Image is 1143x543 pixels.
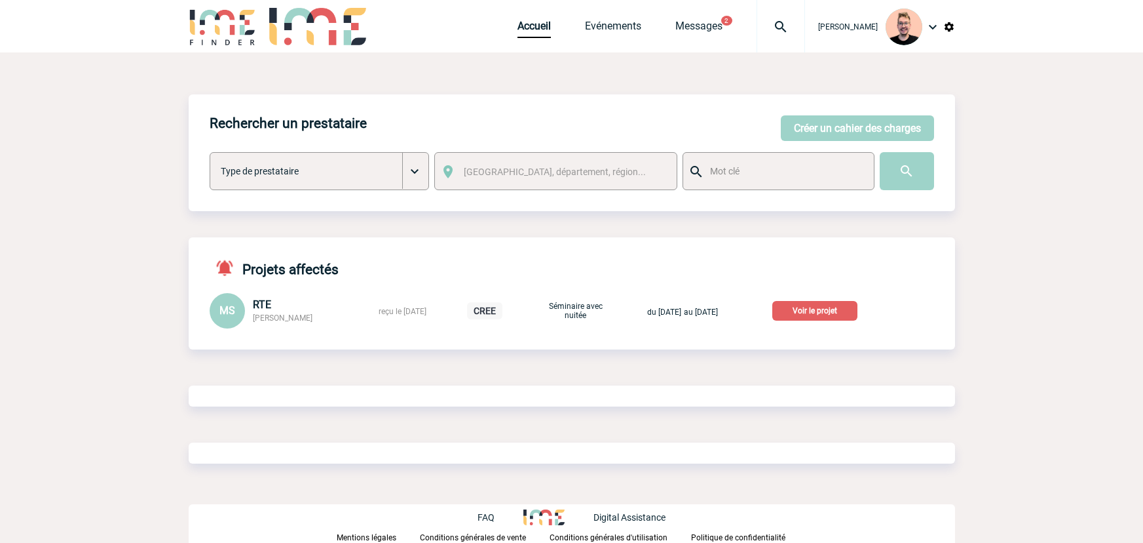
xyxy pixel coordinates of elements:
a: Voir le projet [772,304,863,316]
input: Submit [880,152,934,190]
span: au [DATE] [684,308,718,317]
span: [PERSON_NAME] [818,22,878,31]
a: Evénements [585,20,641,38]
button: 2 [721,16,732,26]
a: FAQ [478,510,523,523]
img: 129741-1.png [886,9,922,45]
span: RTE [253,298,271,311]
h4: Projets affectés [210,258,339,277]
a: Conditions générales de vente [420,531,550,543]
a: Politique de confidentialité [691,531,806,543]
span: [GEOGRAPHIC_DATA], département, région... [464,167,646,177]
p: Politique de confidentialité [691,533,785,542]
p: Voir le projet [772,301,857,321]
a: Messages [675,20,722,38]
p: Séminaire avec nuitée [543,302,609,320]
img: notifications-active-24-px-r.png [215,258,242,277]
p: FAQ [478,512,495,523]
img: IME-Finder [189,8,257,45]
p: Mentions légales [337,533,396,542]
a: Conditions générales d'utilisation [550,531,691,543]
p: Conditions générales d'utilisation [550,533,667,542]
a: Mentions légales [337,531,420,543]
h4: Rechercher un prestataire [210,115,367,131]
img: http://www.idealmeetingsevents.fr/ [523,510,564,525]
span: reçu le [DATE] [379,307,426,316]
p: CREE [467,302,502,319]
p: Conditions générales de vente [420,533,526,542]
input: Mot clé [707,163,862,180]
span: MS [219,304,235,317]
span: [PERSON_NAME] [253,313,312,323]
p: Digital Assistance [593,512,665,523]
span: du [DATE] [647,308,681,317]
a: Accueil [517,20,551,38]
